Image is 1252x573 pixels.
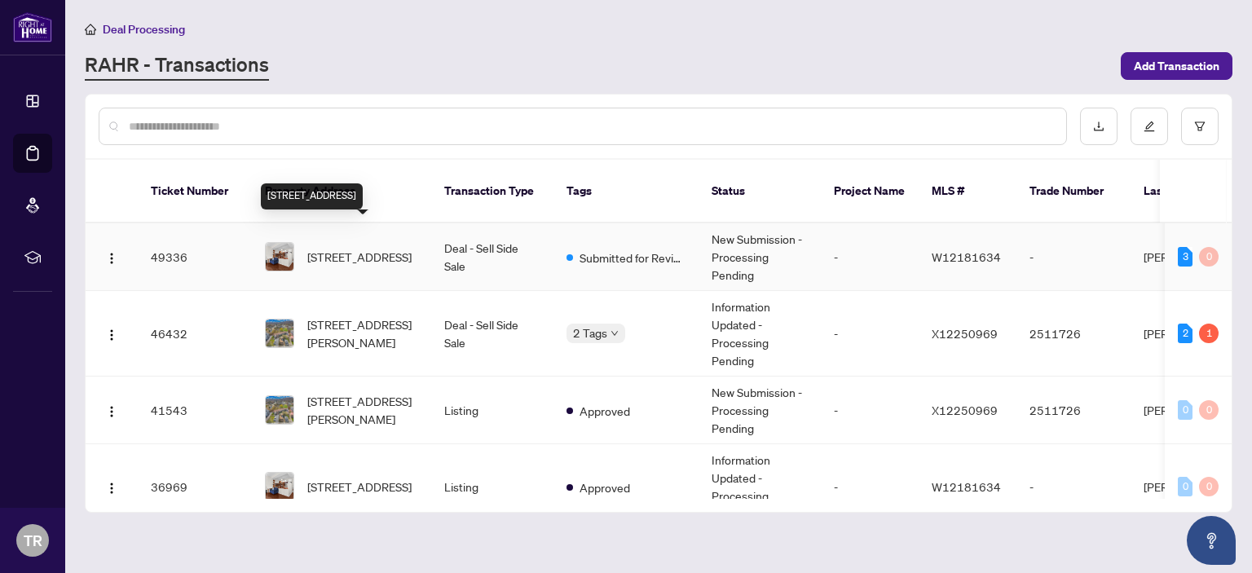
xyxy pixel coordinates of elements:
[580,402,630,420] span: Approved
[266,320,293,347] img: thumbnail-img
[1194,121,1206,132] span: filter
[1187,516,1236,565] button: Open asap
[252,160,431,223] th: Property Address
[611,329,619,337] span: down
[932,249,1001,264] span: W12181634
[85,24,96,35] span: home
[1016,223,1131,291] td: -
[1016,291,1131,377] td: 2511726
[266,473,293,500] img: thumbnail-img
[1121,52,1232,80] button: Add Transaction
[919,160,1016,223] th: MLS #
[105,405,118,418] img: Logo
[261,183,363,209] div: [STREET_ADDRESS]
[1144,121,1155,132] span: edit
[24,529,42,552] span: TR
[1080,108,1118,145] button: download
[1199,324,1219,343] div: 1
[138,160,252,223] th: Ticket Number
[1178,324,1192,343] div: 2
[307,248,412,266] span: [STREET_ADDRESS]
[431,160,553,223] th: Transaction Type
[821,377,919,444] td: -
[1016,444,1131,530] td: -
[99,244,125,270] button: Logo
[138,223,252,291] td: 49336
[105,252,118,265] img: Logo
[1178,477,1192,496] div: 0
[699,160,821,223] th: Status
[431,444,553,530] td: Listing
[553,160,699,223] th: Tags
[99,474,125,500] button: Logo
[821,160,919,223] th: Project Name
[699,444,821,530] td: Information Updated - Processing Pending
[1093,121,1104,132] span: download
[821,444,919,530] td: -
[1178,247,1192,267] div: 3
[1134,53,1219,79] span: Add Transaction
[699,377,821,444] td: New Submission - Processing Pending
[1199,477,1219,496] div: 0
[821,291,919,377] td: -
[699,291,821,377] td: Information Updated - Processing Pending
[932,479,1001,494] span: W12181634
[821,223,919,291] td: -
[431,291,553,377] td: Deal - Sell Side Sale
[266,396,293,424] img: thumbnail-img
[138,444,252,530] td: 36969
[431,223,553,291] td: Deal - Sell Side Sale
[1181,108,1219,145] button: filter
[932,403,998,417] span: X12250969
[103,22,185,37] span: Deal Processing
[105,482,118,495] img: Logo
[266,243,293,271] img: thumbnail-img
[1016,160,1131,223] th: Trade Number
[307,478,412,496] span: [STREET_ADDRESS]
[1199,247,1219,267] div: 0
[105,328,118,342] img: Logo
[580,249,686,267] span: Submitted for Review
[138,291,252,377] td: 46432
[932,326,998,341] span: X12250969
[431,377,553,444] td: Listing
[138,377,252,444] td: 41543
[1131,108,1168,145] button: edit
[85,51,269,81] a: RAHR - Transactions
[573,324,607,342] span: 2 Tags
[13,12,52,42] img: logo
[699,223,821,291] td: New Submission - Processing Pending
[1199,400,1219,420] div: 0
[307,392,418,428] span: [STREET_ADDRESS][PERSON_NAME]
[99,397,125,423] button: Logo
[1178,400,1192,420] div: 0
[580,478,630,496] span: Approved
[1016,377,1131,444] td: 2511726
[99,320,125,346] button: Logo
[307,315,418,351] span: [STREET_ADDRESS][PERSON_NAME]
